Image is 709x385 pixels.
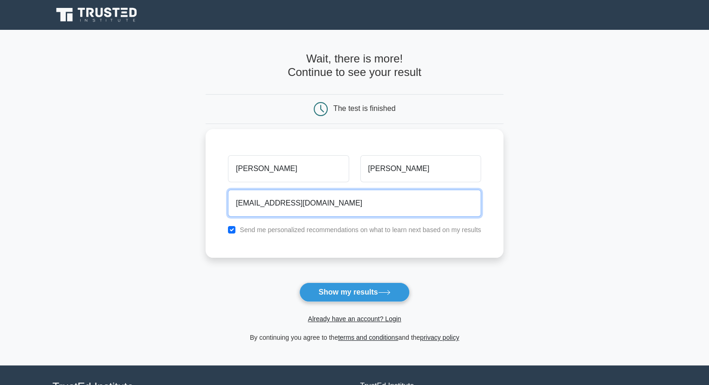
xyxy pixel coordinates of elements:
[360,155,481,182] input: Last name
[228,155,349,182] input: First name
[299,282,409,302] button: Show my results
[206,52,503,79] h4: Wait, there is more! Continue to see your result
[308,315,401,323] a: Already have an account? Login
[228,190,481,217] input: Email
[200,332,509,343] div: By continuing you agree to the and the
[420,334,459,341] a: privacy policy
[338,334,398,341] a: terms and conditions
[333,104,395,112] div: The test is finished
[240,226,481,234] label: Send me personalized recommendations on what to learn next based on my results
